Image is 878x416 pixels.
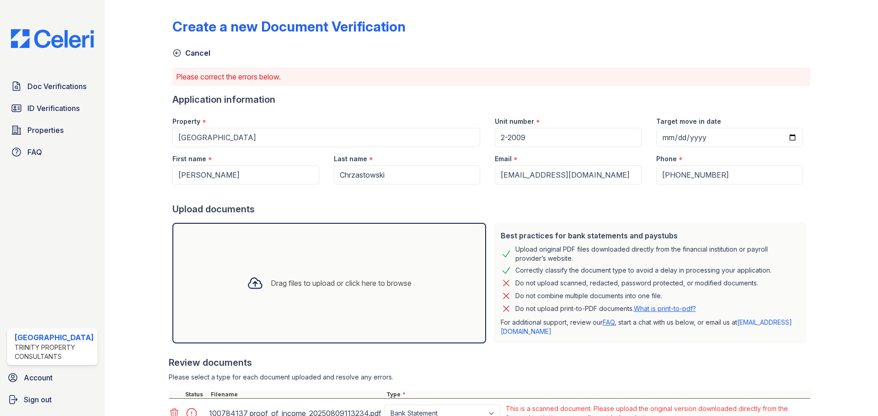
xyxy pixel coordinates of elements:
[495,117,534,126] label: Unit number
[172,117,200,126] label: Property
[15,332,94,343] div: [GEOGRAPHIC_DATA]
[634,305,696,312] a: What is print-to-pdf?
[656,154,677,163] label: Phone
[24,372,53,383] span: Account
[501,230,799,241] div: Best practices for bank statements and paystubs
[15,343,94,361] div: Trinity Property Consultants
[495,154,512,163] label: Email
[27,147,42,158] span: FAQ
[209,391,385,398] div: Filename
[176,71,807,82] p: Please correct the errors below.
[172,203,810,216] div: Upload documents
[172,154,206,163] label: First name
[169,356,810,369] div: Review documents
[4,390,101,409] a: Sign out
[7,77,97,95] a: Doc Verifications
[7,121,97,139] a: Properties
[7,99,97,117] a: ID Verifications
[4,369,101,387] a: Account
[169,373,810,382] div: Please select a type for each document uploaded and resolve any errors.
[385,391,810,398] div: Type
[515,278,758,289] div: Do not upload scanned, redacted, password protected, or modified documents.
[515,265,771,276] div: Correctly classify the document type to avoid a delay in processing your application.
[172,93,810,106] div: Application information
[7,143,97,161] a: FAQ
[4,29,101,48] img: CE_Logo_Blue-a8612792a0a2168367f1c8372b55b34899dd931a85d93a1a3d3e32e68fde9ad4.png
[183,391,209,398] div: Status
[172,47,210,58] a: Cancel
[27,103,80,114] span: ID Verifications
[172,18,406,35] div: Create a new Document Verification
[603,318,615,326] a: FAQ
[501,318,799,336] p: For additional support, review our , start a chat with us below, or email us at
[515,245,799,263] div: Upload original PDF files downloaded directly from the financial institution or payroll provider’...
[27,125,64,136] span: Properties
[271,278,412,289] div: Drag files to upload or click here to browse
[27,81,86,92] span: Doc Verifications
[24,394,52,405] span: Sign out
[515,290,662,301] div: Do not combine multiple documents into one file.
[515,304,696,313] p: Do not upload print-to-PDF documents.
[656,117,721,126] label: Target move in date
[334,154,367,163] label: Last name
